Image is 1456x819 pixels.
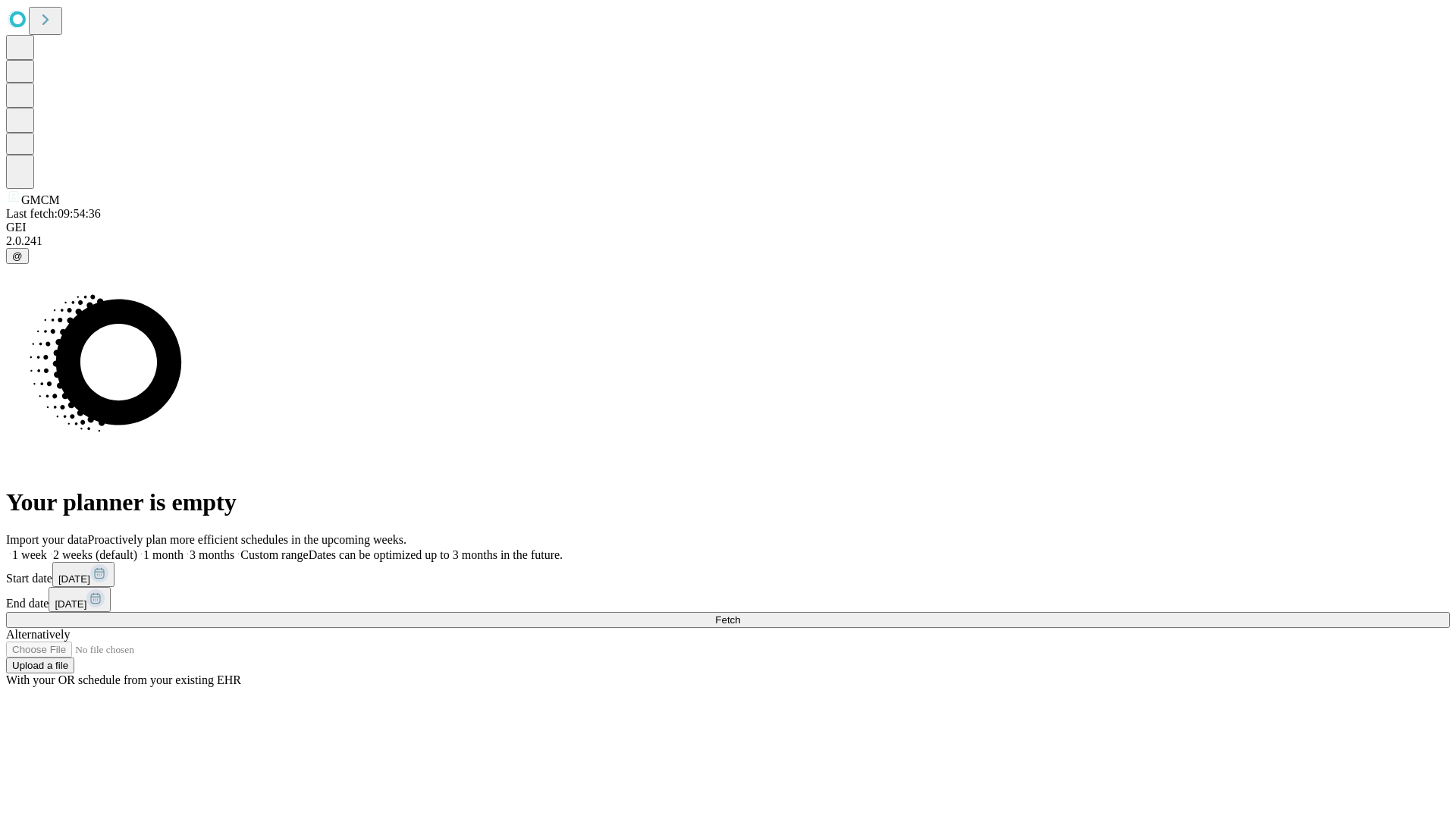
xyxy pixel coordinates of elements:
[52,562,115,587] button: [DATE]
[6,587,1450,612] div: End date
[12,548,47,561] span: 1 week
[49,587,111,612] button: [DATE]
[6,673,241,686] span: With your OR schedule from your existing EHR
[715,614,740,626] span: Fetch
[88,533,406,546] span: Proactively plan more efficient schedules in the upcoming weeks.
[12,250,23,262] span: @
[6,612,1450,628] button: Fetch
[240,548,308,561] span: Custom range
[58,573,90,585] span: [DATE]
[190,548,234,561] span: 3 months
[6,657,74,673] button: Upload a file
[53,548,137,561] span: 2 weeks (default)
[309,548,563,561] span: Dates can be optimized up to 3 months in the future.
[6,234,1450,248] div: 2.0.241
[6,533,88,546] span: Import your data
[143,548,184,561] span: 1 month
[6,488,1450,516] h1: Your planner is empty
[6,248,29,264] button: @
[6,207,101,220] span: Last fetch: 09:54:36
[6,221,1450,234] div: GEI
[6,562,1450,587] div: Start date
[55,598,86,610] span: [DATE]
[21,193,60,206] span: GMCM
[6,628,70,641] span: Alternatively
